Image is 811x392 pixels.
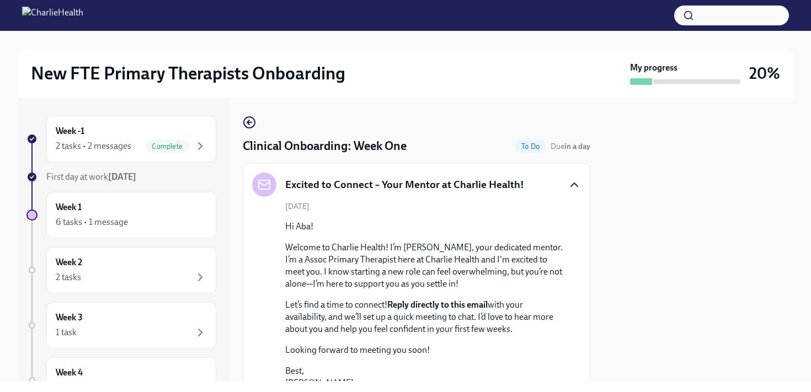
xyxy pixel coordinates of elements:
a: Week 22 tasks [26,247,216,293]
span: To Do [515,142,546,151]
p: Looking forward to meeting you soon! [285,344,563,356]
p: Welcome to Charlie Health! I’m [PERSON_NAME], your dedicated mentor. I’m a Assoc Primary Therapis... [285,241,563,290]
div: 2 tasks • 2 messages [56,140,131,152]
a: First day at work[DATE] [26,171,216,183]
h6: Week -1 [56,125,84,137]
span: First day at work [46,171,136,182]
strong: My progress [630,62,677,74]
h2: New FTE Primary Therapists Onboarding [31,62,345,84]
div: 1 task [56,326,77,339]
h4: Clinical Onboarding: Week One [243,138,407,154]
span: Complete [145,142,189,151]
a: Week -12 tasks • 2 messagesComplete [26,116,216,162]
span: September 8th, 2025 09:00 [551,141,590,152]
h3: 20% [749,63,780,83]
div: 2 tasks [56,271,81,283]
h6: Week 3 [56,312,83,324]
strong: Reply directly to this email [387,299,488,310]
p: Hi Aba! [285,221,563,233]
span: Due [551,142,590,151]
h6: Week 1 [56,201,82,213]
a: Week 16 tasks • 1 message [26,192,216,238]
h5: Excited to Connect – Your Mentor at Charlie Health! [285,178,524,192]
div: 6 tasks • 1 message [56,216,128,228]
a: Week 31 task [26,302,216,348]
strong: in a day [564,142,590,151]
p: Let’s find a time to connect! with your availability, and we’ll set up a quick meeting to chat. I... [285,299,563,335]
h6: Week 2 [56,256,82,269]
h6: Week 4 [56,367,83,379]
strong: [DATE] [108,171,136,182]
span: [DATE] [285,201,310,212]
img: CharlieHealth [22,7,83,24]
